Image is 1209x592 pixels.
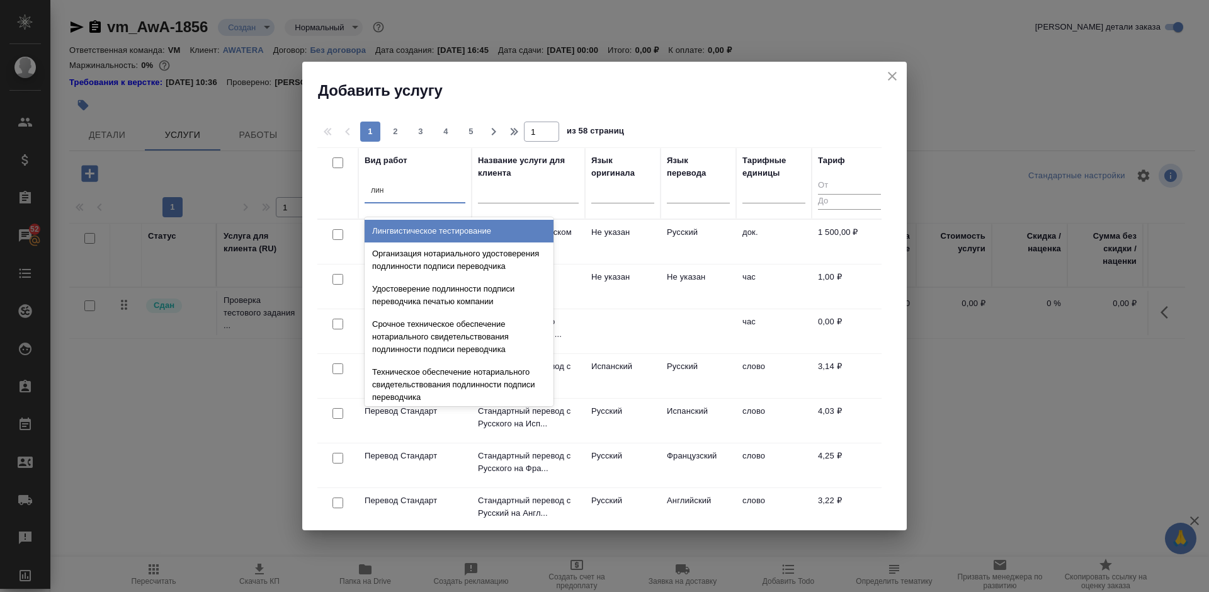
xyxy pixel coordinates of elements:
[742,154,805,179] div: Тарифные единицы
[461,122,481,142] button: 5
[411,122,431,142] button: 3
[818,154,845,167] div: Тариф
[736,265,812,309] td: час
[736,488,812,532] td: слово
[736,309,812,353] td: час
[365,154,407,167] div: Вид работ
[661,354,736,398] td: Русский
[818,194,881,210] input: До
[385,122,406,142] button: 2
[585,488,661,532] td: Русский
[365,405,465,418] p: Перевод Стандарт
[661,443,736,487] td: Французский
[812,443,887,487] td: 4,25 ₽
[365,220,553,242] div: Лингвистическое тестирование
[567,123,624,142] span: из 58 страниц
[365,450,465,462] p: Перевод Стандарт
[661,488,736,532] td: Английский
[585,265,661,309] td: Не указан
[478,450,579,475] p: Стандартный перевод с Русского на Фра...
[478,154,579,179] div: Название услуги для клиента
[812,354,887,398] td: 3,14 ₽
[478,494,579,520] p: Стандартный перевод с Русский на Англ...
[812,265,887,309] td: 1,00 ₽
[661,265,736,309] td: Не указан
[585,354,661,398] td: Испанский
[812,309,887,353] td: 0,00 ₽
[436,122,456,142] button: 4
[736,399,812,443] td: слово
[365,242,553,278] div: Организация нотариального удостоверения подлинности подписи переводчика
[461,125,481,138] span: 5
[585,220,661,264] td: Не указан
[411,125,431,138] span: 3
[318,81,907,101] h2: Добавить услугу
[385,125,406,138] span: 2
[591,154,654,179] div: Язык оригинала
[585,443,661,487] td: Русский
[667,154,730,179] div: Язык перевода
[365,313,553,361] div: Срочное техническое обеспечение нотариального свидетельствования подлинности подписи переводчика
[736,354,812,398] td: слово
[478,405,579,430] p: Стандартный перевод с Русского на Исп...
[365,278,553,313] div: Удостоверение подлинности подписи переводчика печатью компании
[812,220,887,264] td: 1 500,00 ₽
[661,220,736,264] td: Русский
[365,361,553,409] div: Техническое обеспечение нотариального свидетельствования подлинности подписи переводчика
[818,178,881,194] input: От
[365,494,465,507] p: Перевод Стандарт
[736,220,812,264] td: док.
[812,488,887,532] td: 3,22 ₽
[661,399,736,443] td: Испанский
[812,399,887,443] td: 4,03 ₽
[736,443,812,487] td: слово
[883,67,902,86] button: close
[585,399,661,443] td: Русский
[436,125,456,138] span: 4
